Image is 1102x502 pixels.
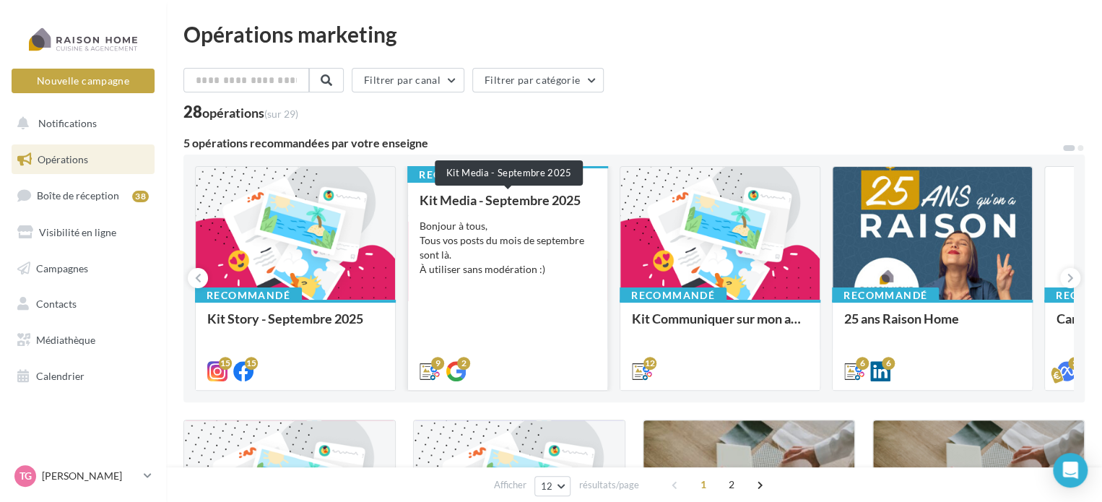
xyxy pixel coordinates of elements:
div: 9 [431,357,444,370]
div: 15 [219,357,232,370]
div: 6 [856,357,869,370]
div: Kit Story - Septembre 2025 [207,311,383,340]
span: résultats/page [578,478,638,492]
div: 3 [1068,357,1081,370]
div: Recommandé [620,287,726,303]
div: Kit Media - Septembre 2025 [420,193,596,207]
span: Calendrier [36,370,84,382]
span: 12 [541,480,553,492]
span: Médiathèque [36,334,95,346]
span: TG [19,469,32,483]
span: Contacts [36,298,77,310]
div: Open Intercom Messenger [1053,453,1088,488]
span: Notifications [38,117,97,129]
span: 2 [720,473,743,496]
div: 15 [245,357,258,370]
div: Recommandé [407,167,514,183]
div: 5 opérations recommandées par votre enseigne [183,137,1062,149]
button: Notifications [9,108,152,139]
span: Boîte de réception [37,189,119,202]
div: Recommandé [832,287,939,303]
span: Campagnes [36,261,88,274]
p: [PERSON_NAME] [42,469,138,483]
button: Filtrer par catégorie [472,68,604,92]
span: Afficher [494,478,526,492]
div: Bonjour à tous, Tous vos posts du mois de septembre sont là. À utiliser sans modération :) [420,219,596,277]
div: Opérations marketing [183,23,1085,45]
div: Recommandé [195,287,302,303]
button: Filtrer par canal [352,68,464,92]
div: 38 [132,191,149,202]
a: Contacts [9,289,157,319]
button: 12 [534,476,571,496]
div: 12 [643,357,656,370]
span: Visibilité en ligne [39,226,116,238]
div: 28 [183,104,298,120]
div: opérations [202,106,298,119]
div: 25 ans Raison Home [844,311,1020,340]
div: Kit Media - Septembre 2025 [435,160,583,186]
a: Opérations [9,144,157,175]
div: Kit Communiquer sur mon activité [632,311,808,340]
a: Boîte de réception38 [9,180,157,211]
span: Opérations [38,153,88,165]
span: 1 [692,473,715,496]
a: Calendrier [9,361,157,391]
a: Médiathèque [9,325,157,355]
div: 2 [457,357,470,370]
a: Visibilité en ligne [9,217,157,248]
span: (sur 29) [264,108,298,120]
button: Nouvelle campagne [12,69,155,93]
a: Campagnes [9,254,157,284]
a: TG [PERSON_NAME] [12,462,155,490]
div: 6 [882,357,895,370]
